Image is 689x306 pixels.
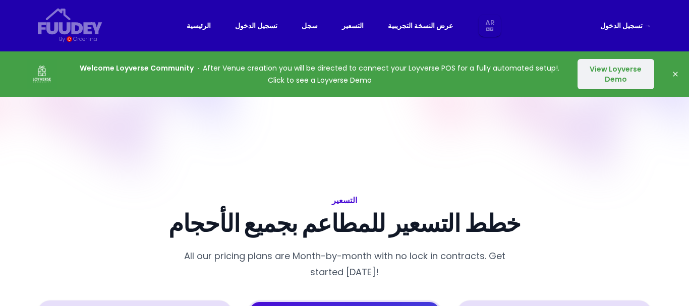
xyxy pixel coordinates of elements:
[388,20,453,32] a: عرض النسخة التجريبية
[187,20,211,32] a: الرئيسية
[77,62,563,86] p: After Venue creation you will be directed to connect your Loyverse POS for a fully automated setu...
[235,20,277,32] a: تسجيل الدخول
[302,20,318,32] a: سجل
[600,20,651,32] a: تسجيل الدخول
[644,21,651,31] span: →
[342,20,364,32] a: التسعير
[80,63,194,73] strong: Welcome Loyverse Community
[59,35,65,43] div: By
[578,59,654,89] button: View Loyverse Demo
[119,212,570,236] p: خطط التسعير للمطاعم بجميع الأحجام
[119,194,570,208] h1: التسعير
[175,248,514,280] p: All our pricing plans are Month-by-month with no lock in contracts. Get started [DATE]!
[73,35,97,43] div: Orderlina
[38,8,102,35] svg: {/* Added fill="currentColor" here */} {/* This rectangle defines the background. Its explicit fi...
